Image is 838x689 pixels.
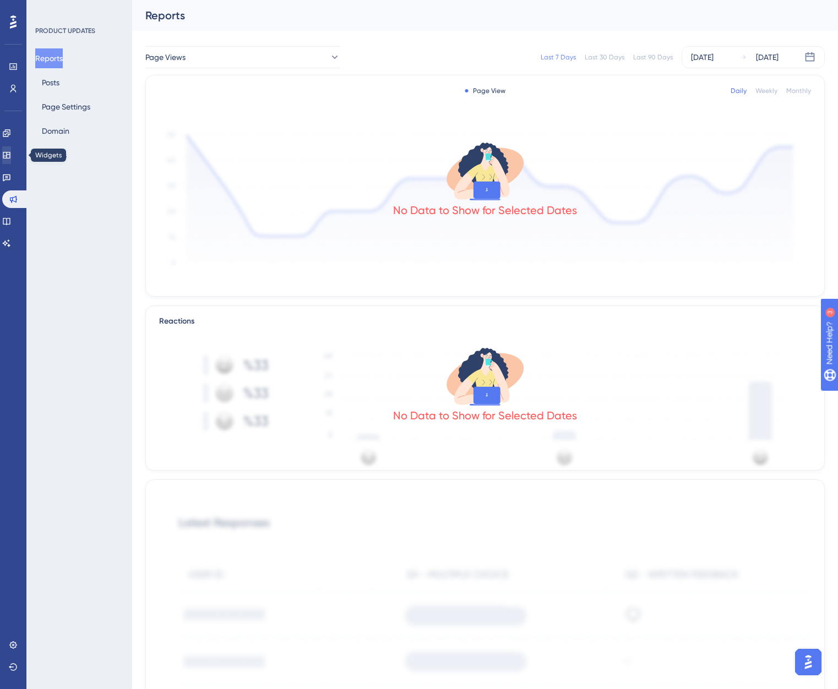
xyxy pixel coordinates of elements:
button: Page Settings [35,97,97,117]
button: Posts [35,73,66,92]
div: Last 30 Days [585,53,624,62]
div: Page View [465,86,505,95]
button: Domain [35,121,76,141]
div: No Data to Show for Selected Dates [393,203,577,218]
button: Reports [35,48,63,68]
div: [DATE] [691,51,714,64]
button: Page Views [145,46,340,68]
div: Last 90 Days [633,53,673,62]
div: Reactions [159,315,811,328]
iframe: UserGuiding AI Assistant Launcher [792,646,825,679]
div: Last 7 Days [541,53,576,62]
span: Need Help? [26,3,69,16]
button: Access [35,145,73,165]
span: Page Views [145,51,186,64]
div: Reports [145,8,797,23]
div: Monthly [786,86,811,95]
div: Weekly [755,86,777,95]
div: No Data to Show for Selected Dates [393,408,577,423]
div: Daily [731,86,747,95]
div: 3 [77,6,80,14]
div: [DATE] [756,51,779,64]
div: PRODUCT UPDATES [35,26,95,35]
